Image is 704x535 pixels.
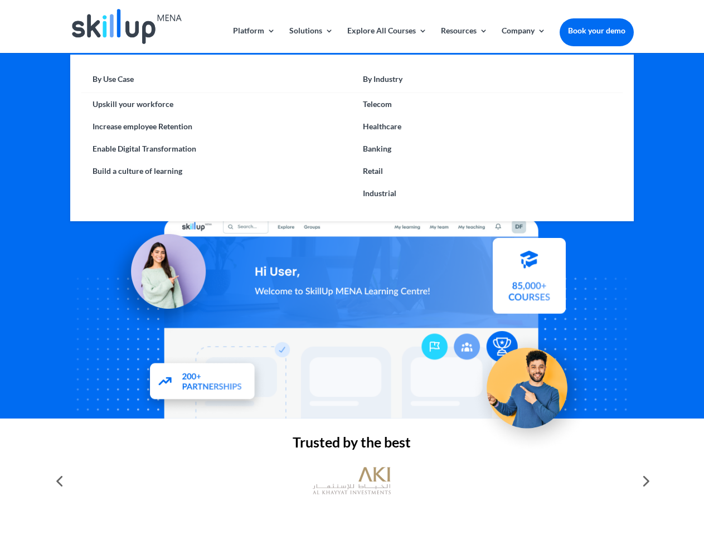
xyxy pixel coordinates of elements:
[352,160,622,182] a: Retail
[347,27,427,53] a: Explore All Courses
[313,461,391,500] img: al khayyat investments logo
[233,27,275,53] a: Platform
[104,221,217,334] img: Learning Management Solution - SkillUp
[352,93,622,115] a: Telecom
[352,71,622,93] a: By Industry
[560,18,634,43] a: Book your demo
[352,115,622,138] a: Healthcare
[289,27,333,53] a: Solutions
[81,115,352,138] a: Increase employee Retention
[81,71,352,93] a: By Use Case
[81,93,352,115] a: Upskill your workforce
[441,27,488,53] a: Resources
[493,243,566,319] img: Courses library - SkillUp MENA
[70,435,633,455] h2: Trusted by the best
[81,138,352,160] a: Enable Digital Transformation
[138,353,268,414] img: Partners - SkillUp Mena
[81,160,352,182] a: Build a culture of learning
[470,324,594,448] img: Upskill your workforce - SkillUp
[72,9,181,44] img: Skillup Mena
[518,415,704,535] iframe: Chat Widget
[502,27,546,53] a: Company
[352,138,622,160] a: Banking
[352,182,622,205] a: Industrial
